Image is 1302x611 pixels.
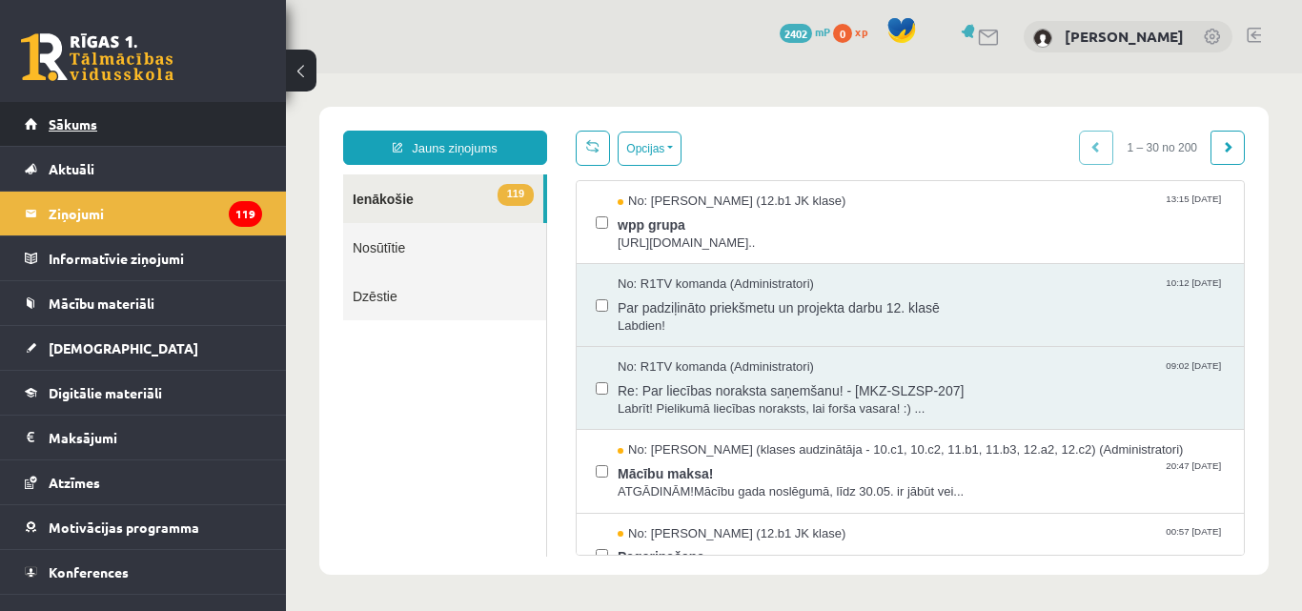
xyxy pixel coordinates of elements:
[332,119,559,137] span: No: [PERSON_NAME] (12.b1 JK klase)
[49,384,162,401] span: Digitālie materiāli
[815,24,830,39] span: mP
[332,58,396,92] button: Opcijas
[25,147,262,191] a: Aktuāli
[57,57,261,92] a: Jauns ziņojums
[332,161,939,179] span: [URL][DOMAIN_NAME]..
[332,137,939,161] span: wpp grupa
[212,111,248,132] span: 119
[57,150,260,198] a: Nosūtītie
[876,386,939,400] span: 20:47 [DATE]
[876,285,939,299] span: 09:02 [DATE]
[49,563,129,580] span: Konferences
[49,160,94,177] span: Aktuāli
[876,119,939,133] span: 13:15 [DATE]
[49,416,262,459] legend: Maksājumi
[229,201,262,227] i: 119
[332,285,528,303] span: No: R1TV komanda (Administratori)
[332,386,939,410] span: Mācību maksa!
[57,198,260,247] a: Dzēstie
[49,192,262,235] legend: Ziņojumi
[332,452,559,470] span: No: [PERSON_NAME] (12.b1 JK klase)
[332,202,528,220] span: No: R1TV komanda (Administratori)
[833,24,877,39] a: 0 xp
[25,236,262,280] a: Informatīvie ziņojumi
[25,326,262,370] a: [DEMOGRAPHIC_DATA]
[827,57,926,92] span: 1 – 30 no 200
[332,368,897,386] span: No: [PERSON_NAME] (klases audzinātāja - 10.c1, 10.c2, 11.b1, 11.b3, 12.a2, 12.c2) (Administratori)
[780,24,812,43] span: 2402
[49,115,97,132] span: Sākums
[25,102,262,146] a: Sākums
[332,202,939,261] a: No: R1TV komanda (Administratori) 10:12 [DATE] Par padziļināto priekšmetu un projekta darbu 12. k...
[332,410,939,428] span: ATGĀDINĀM!Mācību gada noslēgumā, līdz 30.05. ir jābūt vei...
[25,505,262,549] a: Motivācijas programma
[332,303,939,327] span: Re: Par liecības noraksta saņemšanu! - [MKZ-SLZSP-207]
[25,281,262,325] a: Mācību materiāli
[49,236,262,280] legend: Informatīvie ziņojumi
[332,119,939,178] a: No: [PERSON_NAME] (12.b1 JK klase) 13:15 [DATE] wpp grupa [URL][DOMAIN_NAME]..
[833,24,852,43] span: 0
[1065,27,1184,46] a: [PERSON_NAME]
[332,327,939,345] span: Labrīt! Pielikumā liecības noraksts, lai forša vasara! :) ...
[332,452,939,511] a: No: [PERSON_NAME] (12.b1 JK klase) 00:57 [DATE] Pagarinašana
[332,244,939,262] span: Labdien!
[332,285,939,344] a: No: R1TV komanda (Administratori) 09:02 [DATE] Re: Par liecības noraksta saņemšanu! - [MKZ-SLZSP-...
[1033,29,1052,48] img: Anna Bukovska
[21,33,173,81] a: Rīgas 1. Tālmācības vidusskola
[332,469,939,493] span: Pagarinašana
[780,24,830,39] a: 2402 mP
[25,192,262,235] a: Ziņojumi119
[876,202,939,216] span: 10:12 [DATE]
[49,295,154,312] span: Mācību materiāli
[25,460,262,504] a: Atzīmes
[49,474,100,491] span: Atzīmes
[25,550,262,594] a: Konferences
[332,220,939,244] span: Par padziļināto priekšmetu un projekta darbu 12. klasē
[855,24,867,39] span: xp
[25,416,262,459] a: Maksājumi
[49,519,199,536] span: Motivācijas programma
[876,452,939,466] span: 00:57 [DATE]
[25,371,262,415] a: Digitālie materiāli
[57,101,257,150] a: 119Ienākošie
[332,368,939,427] a: No: [PERSON_NAME] (klases audzinātāja - 10.c1, 10.c2, 11.b1, 11.b3, 12.a2, 12.c2) (Administratori...
[49,339,198,356] span: [DEMOGRAPHIC_DATA]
